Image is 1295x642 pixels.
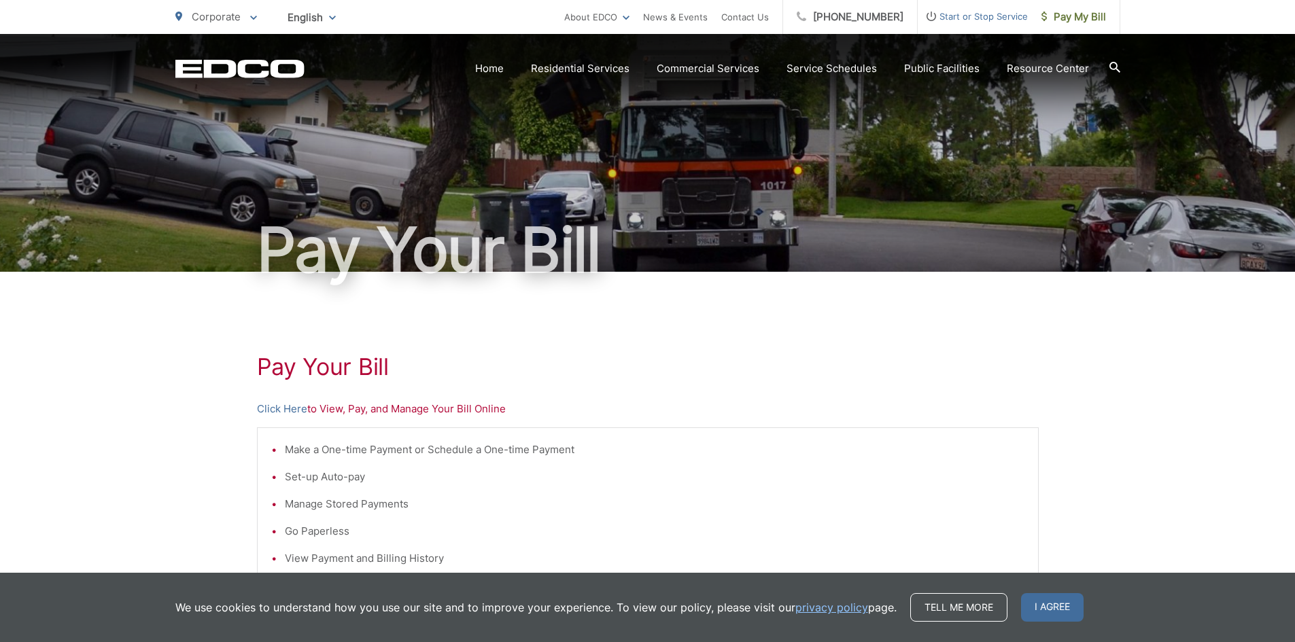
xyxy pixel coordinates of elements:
[657,60,759,77] a: Commercial Services
[285,523,1024,539] li: Go Paperless
[285,469,1024,485] li: Set-up Auto-pay
[257,401,1039,417] p: to View, Pay, and Manage Your Bill Online
[564,9,629,25] a: About EDCO
[795,599,868,616] a: privacy policy
[257,401,307,417] a: Click Here
[175,599,897,616] p: We use cookies to understand how you use our site and to improve your experience. To view our pol...
[175,216,1120,284] h1: Pay Your Bill
[285,442,1024,458] li: Make a One-time Payment or Schedule a One-time Payment
[1021,593,1084,622] span: I agree
[1007,60,1089,77] a: Resource Center
[910,593,1007,622] a: Tell me more
[285,496,1024,512] li: Manage Stored Payments
[904,60,980,77] a: Public Facilities
[721,9,769,25] a: Contact Us
[175,59,305,78] a: EDCD logo. Return to the homepage.
[531,60,629,77] a: Residential Services
[1041,9,1106,25] span: Pay My Bill
[475,60,504,77] a: Home
[192,10,241,23] span: Corporate
[277,5,346,29] span: English
[257,353,1039,380] h1: Pay Your Bill
[787,60,877,77] a: Service Schedules
[285,550,1024,567] li: View Payment and Billing History
[643,9,708,25] a: News & Events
